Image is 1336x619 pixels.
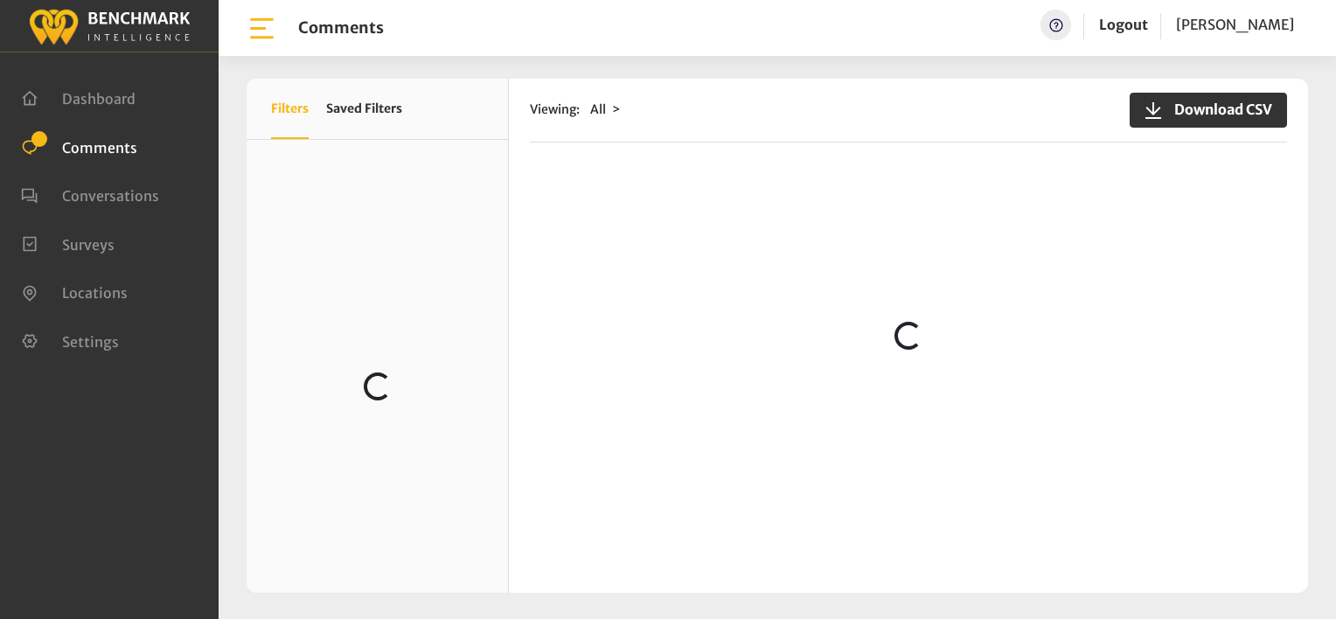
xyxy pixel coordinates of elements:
a: Conversations [21,185,159,203]
a: Logout [1099,10,1148,40]
a: Locations [21,282,128,300]
span: Conversations [62,187,159,205]
span: All [590,101,606,117]
button: Download CSV [1130,93,1287,128]
a: [PERSON_NAME] [1176,10,1294,40]
span: Locations [62,284,128,302]
img: benchmark [28,4,191,47]
a: Comments [21,137,137,155]
a: Surveys [21,234,115,252]
button: Filters [271,79,309,139]
a: Settings [21,331,119,349]
a: Logout [1099,16,1148,33]
img: bar [247,13,277,44]
span: Dashboard [62,90,136,108]
h1: Comments [298,18,384,38]
a: Dashboard [21,88,136,106]
span: Viewing: [530,101,580,119]
span: Comments [62,138,137,156]
span: [PERSON_NAME] [1176,16,1294,33]
span: Download CSV [1164,99,1272,120]
span: Settings [62,332,119,350]
span: Surveys [62,235,115,253]
button: Saved Filters [326,79,402,139]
